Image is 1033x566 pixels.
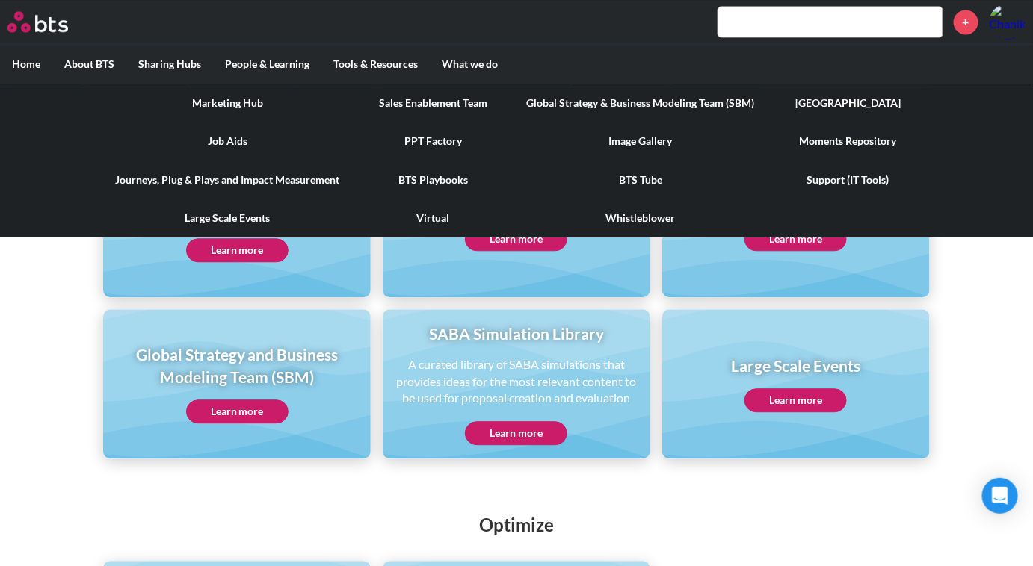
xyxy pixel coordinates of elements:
[126,45,213,84] label: Sharing Hubs
[321,45,430,84] label: Tools & Resources
[186,238,289,262] a: Learn more
[744,388,847,412] a: Learn more
[7,11,68,32] img: BTS Logo
[990,4,1026,40] img: Chanikarn Vivattananukool
[465,421,567,445] a: Learn more
[430,45,510,84] label: What we do
[954,10,978,34] a: +
[982,478,1018,514] div: Open Intercom Messenger
[114,343,360,388] h1: Global Strategy and Business Modeling Team (SBM)
[7,11,96,32] a: Go home
[393,323,640,344] h1: SABA Simulation Library
[465,227,567,251] a: Learn more
[731,355,860,376] h1: Large Scale Events
[990,4,1026,40] a: Profile
[393,356,640,406] p: A curated library of SABA simulations that provides ideas for the most relevant content to be use...
[744,227,847,251] a: Learn more
[213,45,321,84] label: People & Learning
[52,45,126,84] label: About BTS
[186,399,289,423] a: Learn more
